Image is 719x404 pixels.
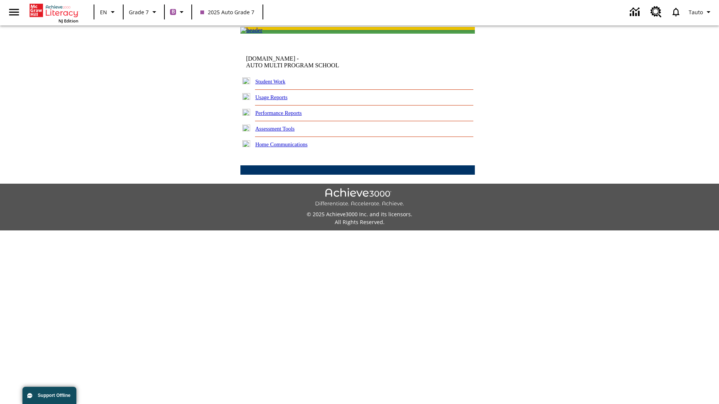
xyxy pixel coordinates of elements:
span: Grade 7 [129,8,149,16]
span: EN [100,8,107,16]
a: Assessment Tools [255,126,295,132]
a: Resource Center, Will open in new tab [646,2,666,22]
span: Support Offline [38,393,70,398]
a: Home Communications [255,141,308,147]
button: Support Offline [22,387,76,404]
img: plus.gif [242,125,250,131]
img: plus.gif [242,93,250,100]
nobr: AUTO MULTI PROGRAM SCHOOL [246,62,339,68]
div: Home [30,2,78,24]
img: plus.gif [242,140,250,147]
span: B [172,7,175,16]
a: Notifications [666,2,686,22]
span: NJ Edition [58,18,78,24]
span: 2025 Auto Grade 7 [200,8,254,16]
span: Tauto [689,8,703,16]
img: plus.gif [242,77,250,84]
a: Usage Reports [255,94,288,100]
button: Language: EN, Select a language [97,5,121,19]
a: Performance Reports [255,110,302,116]
a: Student Work [255,79,285,85]
a: Data Center [625,2,646,22]
button: Profile/Settings [686,5,716,19]
button: Grade: Grade 7, Select a grade [126,5,162,19]
img: plus.gif [242,109,250,116]
td: [DOMAIN_NAME] - [246,55,384,69]
img: header [240,27,263,34]
button: Boost Class color is purple. Change class color [167,5,189,19]
img: Achieve3000 Differentiate Accelerate Achieve [315,188,404,207]
button: Open side menu [3,1,25,23]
